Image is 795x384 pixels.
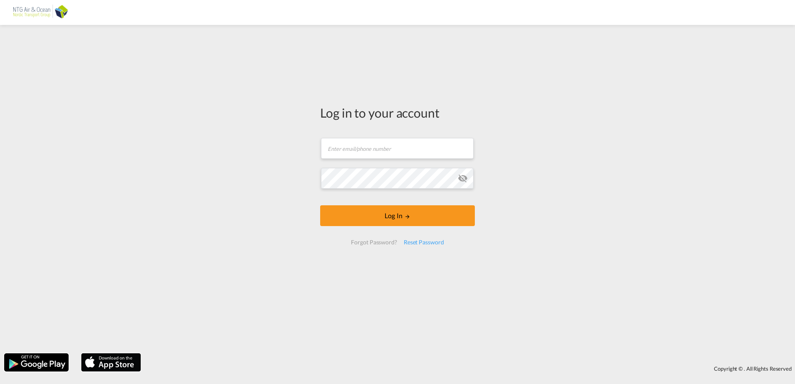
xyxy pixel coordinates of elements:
[80,352,142,372] img: apple.png
[320,104,475,121] div: Log in to your account
[458,173,468,183] md-icon: icon-eye-off
[320,205,475,226] button: LOGIN
[321,138,474,159] input: Enter email/phone number
[3,352,69,372] img: google.png
[145,362,795,376] div: Copyright © . All Rights Reserved
[348,235,400,250] div: Forgot Password?
[12,3,69,22] img: af31b1c0b01f11ecbc353f8e72265e29.png
[400,235,447,250] div: Reset Password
